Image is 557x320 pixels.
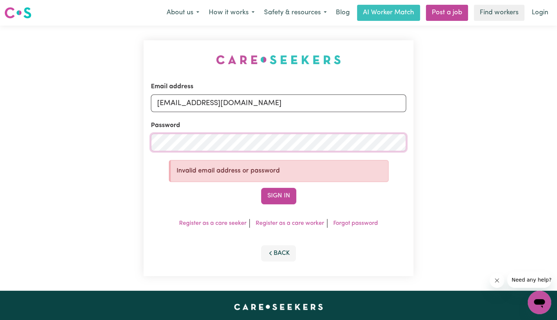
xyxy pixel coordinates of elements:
a: Blog [331,5,354,21]
a: Post a job [426,5,468,21]
span: Need any help? [4,5,44,11]
a: Careseekers logo [4,4,31,21]
a: Careseekers home page [234,304,323,310]
a: Find workers [474,5,524,21]
button: Back [261,245,296,261]
input: Email address [151,94,406,112]
button: Safety & resources [259,5,331,21]
iframe: Message from company [507,272,551,288]
label: Email address [151,82,193,92]
button: About us [162,5,204,21]
label: Password [151,121,180,130]
button: Sign In [261,188,296,204]
iframe: Button to launch messaging window [528,291,551,314]
a: Register as a care seeker [179,220,246,226]
a: AI Worker Match [357,5,420,21]
iframe: Close message [490,273,504,288]
a: Register as a care worker [256,220,324,226]
a: Forgot password [333,220,378,226]
img: Careseekers logo [4,6,31,19]
a: Login [527,5,553,21]
button: How it works [204,5,259,21]
p: Invalid email address or password [177,166,382,176]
